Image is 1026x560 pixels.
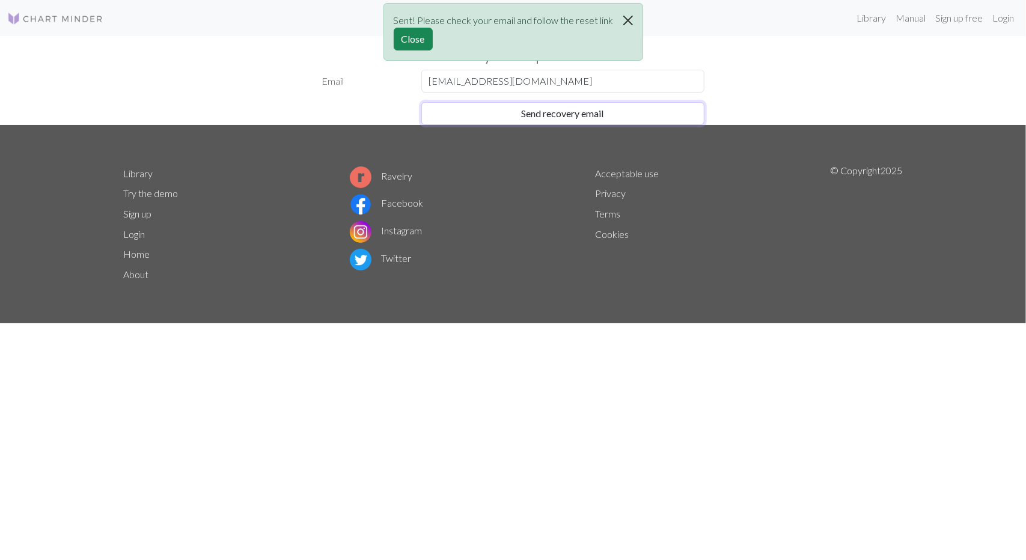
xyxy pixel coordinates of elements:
[394,28,433,50] button: Close
[315,70,414,93] label: Email
[350,249,371,270] img: Twitter logo
[595,187,626,199] a: Privacy
[124,168,153,179] a: Library
[394,13,614,28] p: Sent! Please check your email and follow the reset link
[614,4,643,37] button: Close
[124,269,149,280] a: About
[124,228,145,240] a: Login
[350,197,423,208] a: Facebook
[350,221,371,243] img: Instagram logo
[124,187,179,199] a: Try the demo
[350,193,371,215] img: Facebook logo
[124,248,150,260] a: Home
[350,170,412,181] a: Ravelry
[595,208,620,219] a: Terms
[595,228,629,240] a: Cookies
[350,225,422,236] a: Instagram
[350,252,411,264] a: Twitter
[830,163,902,285] p: © Copyright 2025
[124,208,152,219] a: Sign up
[350,166,371,188] img: Ravelry logo
[595,168,659,179] a: Acceptable use
[421,102,704,125] button: Send recovery email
